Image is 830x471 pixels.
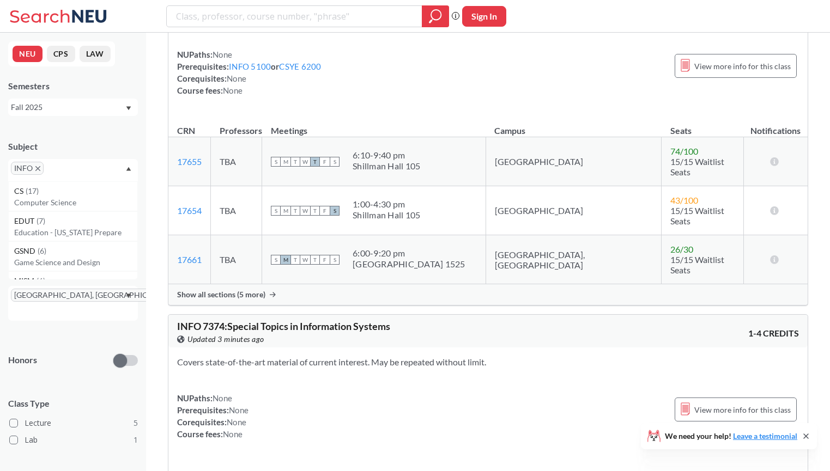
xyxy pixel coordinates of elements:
span: M [281,157,290,167]
span: None [213,393,232,403]
span: ( 7 ) [37,216,45,225]
span: INFOX to remove pill [11,162,44,175]
svg: magnifying glass [429,9,442,24]
td: [GEOGRAPHIC_DATA] [486,137,662,186]
label: Lecture [9,416,138,430]
span: W [300,157,310,167]
span: GSND [14,245,38,257]
span: EDUT [14,215,37,227]
span: T [310,206,320,216]
span: Class Type [8,397,138,409]
p: Education - [US_STATE] Prepare [14,227,137,238]
span: 15/15 Waitlist Seats [670,205,724,226]
span: T [290,206,300,216]
th: Meetings [262,114,486,137]
div: Fall 2025Dropdown arrow [8,99,138,116]
button: Sign In [462,6,506,27]
div: Shillman Hall 105 [353,161,420,172]
svg: Dropdown arrow [126,293,131,298]
button: NEU [13,46,43,62]
span: None [223,85,243,95]
svg: Dropdown arrow [126,167,131,171]
div: NUPaths: Prerequisites: Corequisites: Course fees: [177,392,249,440]
td: TBA [211,235,262,284]
svg: X to remove pill [35,166,40,171]
div: Shillman Hall 105 [353,210,420,221]
a: INFO 5100 [229,62,271,71]
td: [GEOGRAPHIC_DATA] [486,186,662,235]
div: NUPaths: Prerequisites: or Corequisites: Course fees: [177,48,322,96]
span: S [271,255,281,265]
th: Campus [486,114,662,137]
span: MISM [14,275,37,287]
div: INFOX to remove pillDropdown arrowCS(17)Computer ScienceEDUT(7)Education - [US_STATE] PrepareGSND... [8,159,138,181]
a: 17654 [177,205,202,216]
span: View more info for this class [694,403,791,417]
p: Game Science and Design [14,257,137,268]
div: CRN [177,125,195,137]
div: 1:00 - 4:30 pm [353,199,420,210]
span: None [223,429,243,439]
span: 43 / 100 [670,195,698,205]
span: We need your help! [665,432,797,440]
span: T [290,157,300,167]
span: F [320,157,330,167]
span: T [310,255,320,265]
span: F [320,206,330,216]
div: Semesters [8,80,138,92]
span: W [300,206,310,216]
span: F [320,255,330,265]
span: S [330,255,340,265]
span: W [300,255,310,265]
span: None [229,405,249,415]
td: TBA [211,137,262,186]
span: S [271,206,281,216]
a: CSYE 6200 [279,62,321,71]
div: Show all sections (5 more) [168,284,808,305]
svg: Dropdown arrow [126,106,131,111]
input: Class, professor, course number, "phrase" [175,7,414,26]
span: S [330,157,340,167]
span: 26 / 30 [670,244,693,254]
div: Subject [8,140,138,152]
div: magnifying glass [422,5,449,27]
span: T [290,255,300,265]
div: [GEOGRAPHIC_DATA] 1525 [353,259,465,270]
td: TBA [211,186,262,235]
th: Professors [211,114,262,137]
span: 1 [134,434,138,446]
span: 15/15 Waitlist Seats [670,156,724,177]
span: ( 17 ) [26,186,39,195]
div: [GEOGRAPHIC_DATA], [GEOGRAPHIC_DATA]X to remove pillDropdown arrow [8,286,138,321]
label: Lab [9,433,138,447]
p: Computer Science [14,197,137,208]
span: None [227,417,246,427]
span: T [310,157,320,167]
th: Notifications [744,114,808,137]
span: [GEOGRAPHIC_DATA], [GEOGRAPHIC_DATA]X to remove pill [11,289,184,302]
span: 1-4 CREDITS [748,327,799,339]
p: Honors [8,354,37,366]
section: Covers state-of-the-art material of current interest. May be repeated without limit. [177,356,799,368]
div: Fall 2025 [11,101,125,113]
span: 15/15 Waitlist Seats [670,254,724,275]
div: 6:10 - 9:40 pm [353,150,420,161]
span: None [227,74,246,83]
a: 17661 [177,254,202,265]
span: None [213,50,232,59]
span: 5 [134,417,138,429]
span: INFO 7374 : Special Topics in Information Systems [177,320,390,332]
span: Show all sections (5 more) [177,290,265,299]
span: M [281,255,290,265]
span: S [271,157,281,167]
span: M [281,206,290,216]
span: 74 / 100 [670,146,698,156]
button: LAW [80,46,111,62]
td: [GEOGRAPHIC_DATA], [GEOGRAPHIC_DATA] [486,235,662,284]
a: Leave a testimonial [733,431,797,441]
a: 17655 [177,156,202,167]
th: Seats [662,114,744,137]
span: View more info for this class [694,59,791,73]
button: CPS [47,46,75,62]
span: CS [14,185,26,197]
